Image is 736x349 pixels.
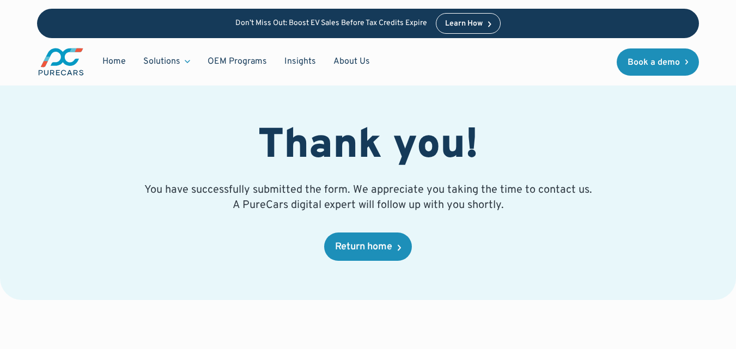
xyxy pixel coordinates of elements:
[94,51,135,72] a: Home
[235,19,427,28] p: Don’t Miss Out: Boost EV Sales Before Tax Credits Expire
[276,51,325,72] a: Insights
[135,51,199,72] div: Solutions
[436,13,501,34] a: Learn How
[324,232,412,261] a: Return home
[617,48,699,76] a: Book a demo
[37,47,85,77] a: main
[37,47,85,77] img: purecars logo
[325,51,379,72] a: About Us
[445,20,483,28] div: Learn How
[143,56,180,68] div: Solutions
[142,182,595,213] p: You have successfully submitted the form. We appreciate you taking the time to contact us. A Pure...
[258,122,478,172] h1: Thank you!
[199,51,276,72] a: OEM Programs
[628,58,680,67] div: Book a demo
[335,242,392,252] div: Return home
